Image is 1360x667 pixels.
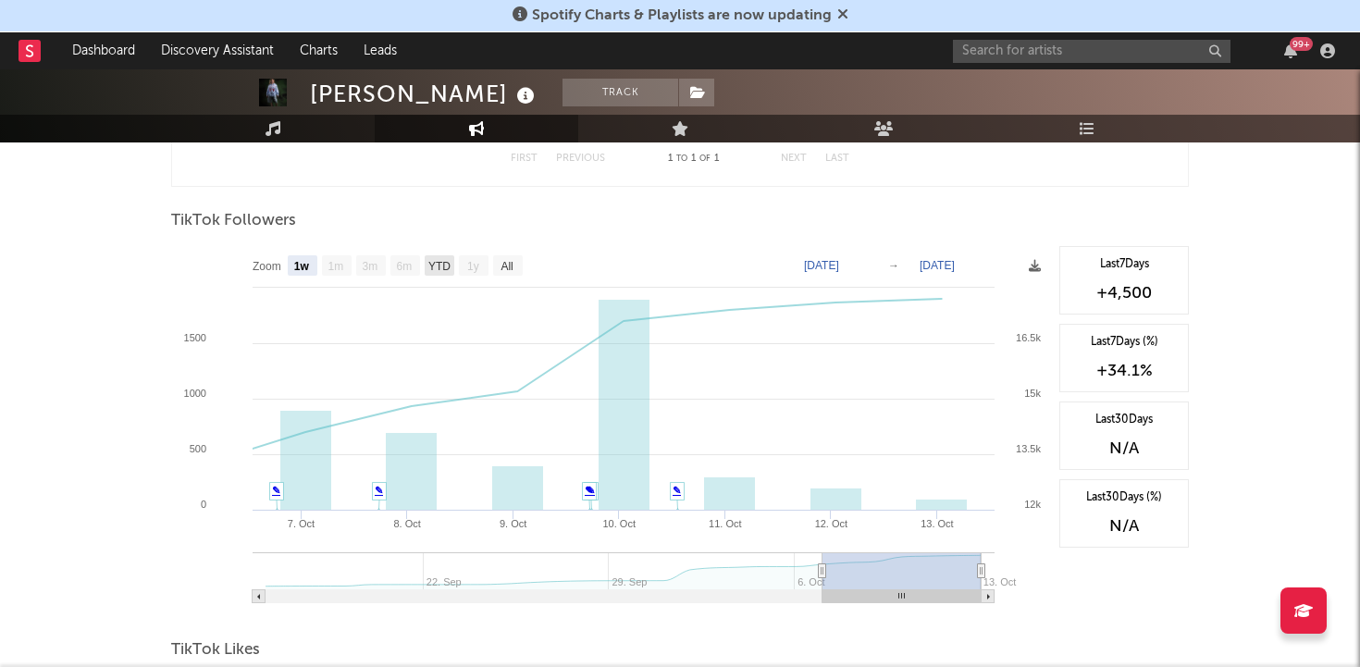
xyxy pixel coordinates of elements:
a: Discovery Assistant [148,32,287,69]
div: +34.1 % [1069,360,1179,382]
button: Next [781,154,807,164]
a: ✎ [272,485,280,496]
text: 1500 [184,332,206,343]
div: Last 7 Days [1069,256,1179,273]
text: 7. Oct [288,518,315,529]
span: Dismiss [837,8,848,23]
text: Zoom [253,260,281,273]
text: YTD [428,260,451,273]
text: 500 [190,443,206,454]
text: 13. Oct [921,518,953,529]
text: 0 [201,499,206,510]
text: 6m [397,260,413,273]
text: 16.5k [1016,332,1041,343]
a: Dashboard [59,32,148,69]
div: Last 7 Days (%) [1069,334,1179,351]
text: [DATE] [920,259,955,272]
text: 11. Oct [709,518,741,529]
text: 1m [328,260,344,273]
a: ✎ [585,485,593,496]
button: Last [825,154,849,164]
text: All [501,260,513,273]
span: TikTok Followers [171,210,296,232]
text: 9. Oct [500,518,526,529]
span: TikTok Likes [171,639,260,661]
text: 15k [1024,388,1041,399]
span: Spotify Charts & Playlists are now updating [532,8,832,23]
div: 1 1 1 [642,148,744,170]
div: N/A [1069,438,1179,460]
text: 12k [1024,499,1041,510]
text: 3m [363,260,378,273]
button: Track [563,79,678,106]
span: of [699,154,711,163]
a: Leads [351,32,410,69]
button: First [511,154,538,164]
text: 12. Oct [815,518,847,529]
div: 99 + [1290,37,1313,51]
button: Previous [556,154,605,164]
text: 1y [467,260,479,273]
span: to [676,154,687,163]
input: Search for artists [953,40,1230,63]
text: 1000 [184,388,206,399]
text: 13.5k [1016,443,1041,454]
a: Charts [287,32,351,69]
text: → [888,259,899,272]
text: [DATE] [804,259,839,272]
div: Last 30 Days [1069,412,1179,428]
text: 10. Oct [602,518,635,529]
a: ✎ [673,485,681,496]
a: ✎ [375,485,383,496]
text: 13. Oct [983,576,1016,587]
div: [PERSON_NAME] [310,79,539,109]
div: Last 30 Days (%) [1069,489,1179,506]
text: 1w [294,260,310,273]
div: +4,500 [1069,282,1179,304]
button: 99+ [1284,43,1297,58]
div: N/A [1069,515,1179,537]
text: 8. Oct [393,518,420,529]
